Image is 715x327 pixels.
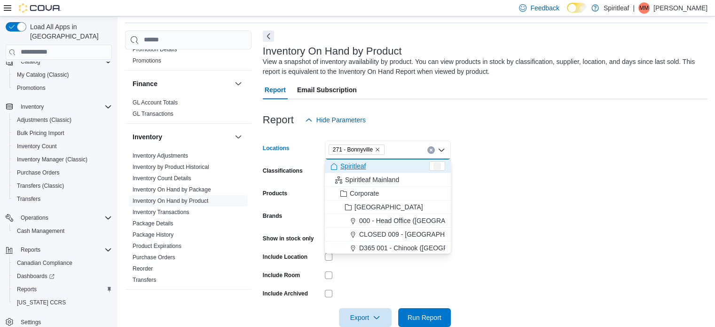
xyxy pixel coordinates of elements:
button: Inventory [133,132,231,142]
a: Purchase Orders [13,167,63,178]
a: GL Transactions [133,111,173,117]
span: Washington CCRS [13,297,112,308]
a: Inventory On Hand by Package [133,186,211,193]
span: Transfers (Classic) [13,180,112,191]
label: Show in stock only [263,235,314,242]
a: Transfers [13,193,44,205]
span: Transfers (Classic) [17,182,64,190]
div: Inventory [125,150,251,289]
a: Package Details [133,220,173,227]
input: Dark Mode [567,3,587,13]
button: Inventory [17,101,47,112]
button: Export [339,308,392,327]
button: Remove 271 - Bonnyville from selection in this group [375,147,380,152]
button: Next [263,31,274,42]
img: Cova [19,3,61,13]
span: Purchase Orders [133,254,175,261]
button: Reports [9,283,116,296]
button: Spiritleaf [325,160,451,173]
div: Finance [125,97,251,123]
span: Transfers [13,193,112,205]
label: Include Archived [263,290,308,297]
a: Transfers [133,277,156,283]
a: Cash Management [13,225,68,237]
a: Purchase Orders [133,254,175,261]
button: Reports [2,243,116,256]
span: Inventory On Hand by Product [133,197,208,205]
span: My Catalog (Classic) [17,71,69,79]
span: Cash Management [13,225,112,237]
h3: Finance [133,79,157,88]
a: Inventory by Product Historical [133,164,209,170]
span: 271 - Bonnyville [333,145,373,154]
a: Promotions [133,57,161,64]
div: View a snapshot of inventory availability by product. You can view products in stock by classific... [263,57,703,77]
button: Operations [2,211,116,224]
span: Adjustments (Classic) [17,116,71,124]
a: Product Expirations [133,243,181,249]
button: Bulk Pricing Import [9,127,116,140]
span: Hide Parameters [316,115,366,125]
button: Purchase Orders [9,166,116,179]
a: Dashboards [13,271,58,282]
a: Adjustments (Classic) [13,114,75,126]
a: Promotions [13,82,49,94]
button: Catalog [17,56,44,67]
span: Load All Apps in [GEOGRAPHIC_DATA] [26,22,112,41]
span: Catalog [17,56,112,67]
label: Products [263,190,287,197]
p: [PERSON_NAME] [653,2,707,14]
span: Promotions [13,82,112,94]
button: 000 - Head Office ([GEOGRAPHIC_DATA]) [325,214,451,228]
span: Inventory [17,101,112,112]
button: Transfers (Classic) [9,179,116,192]
a: Reports [13,284,40,295]
span: Canadian Compliance [17,259,72,267]
a: Transfers (Classic) [13,180,68,191]
button: Promotions [9,81,116,95]
span: Operations [21,214,48,222]
h3: Report [263,114,294,126]
span: Reports [13,284,112,295]
span: Reports [17,244,112,255]
button: Finance [133,79,231,88]
a: Inventory Count [13,141,61,152]
div: Discounts & Promotions [125,32,251,70]
button: Spiritleaf Mainland [325,173,451,187]
button: Hide Parameters [301,111,369,129]
button: Reports [17,244,44,255]
span: Purchase Orders [17,169,60,176]
a: Promotion Details [133,46,177,53]
span: Inventory [21,103,44,111]
span: 000 - Head Office ([GEOGRAPHIC_DATA]) [359,216,485,225]
a: Inventory Manager (Classic) [13,154,91,165]
button: Catalog [2,55,116,68]
a: Canadian Compliance [13,257,76,269]
span: Inventory Manager (Classic) [17,156,87,163]
span: Purchase Orders [13,167,112,178]
span: Email Subscription [297,80,357,99]
span: Inventory Adjustments [133,152,188,160]
span: Run Report [408,313,441,322]
span: 271 - Bonnyville [329,144,385,155]
label: Include Location [263,253,307,261]
span: MM [639,2,649,14]
button: Clear input [427,146,435,154]
span: [GEOGRAPHIC_DATA] [354,202,423,212]
button: Inventory Manager (Classic) [9,153,116,166]
span: Corporate [350,189,379,198]
a: GL Account Totals [133,99,178,106]
button: Adjustments (Classic) [9,113,116,127]
button: D365 001 - Chinook ([GEOGRAPHIC_DATA]) [325,241,451,255]
span: Inventory Count [13,141,112,152]
button: Transfers [9,192,116,206]
span: Inventory Count Details [133,175,191,182]
button: Inventory [233,131,244,143]
span: Export [345,308,386,327]
span: Cash Management [17,227,64,235]
a: Reorder [133,265,153,272]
